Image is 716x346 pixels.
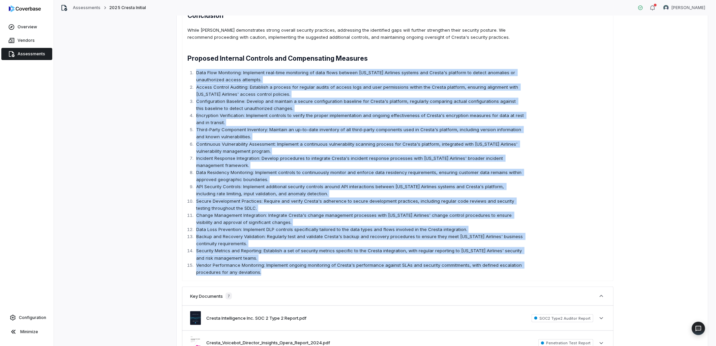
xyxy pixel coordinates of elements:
[196,198,524,212] p: Secure Development Practices: Require and verify Cresta's adherence to secure development practic...
[190,293,223,299] h3: Key Documents
[1,34,52,47] a: Vendors
[196,262,524,276] p: Vendor Performance Monitoring: Implement ongoing monitoring of Cresta's performance against SLAs ...
[109,5,146,10] span: 2025 Cresta Initial
[196,98,524,112] p: Configuration Baseline: Develop and maintain a secure configuration baseline for Cresta's platfor...
[20,329,38,335] span: Minimize
[659,3,709,13] button: Raquel Wilson avatar[PERSON_NAME]
[18,51,45,57] span: Assessments
[206,315,306,322] button: Cresta Intelligence Inc. SOC 2 Type 2 Report.pdf
[1,21,52,33] a: Overview
[663,5,669,10] img: Raquel Wilson avatar
[196,233,524,247] p: Backup and Recovery Validation: Regularly test and validate Cresta's backup and recovery procedur...
[190,311,201,325] img: b9f36077c92c4798a13e5582b04cbb04.jpg
[196,126,524,140] p: Third-Party Component Inventory: Maintain an up-to-date inventory of all third-party components u...
[73,5,100,10] a: Assessments
[226,293,232,299] span: 7
[18,24,37,30] span: Overview
[196,183,524,197] p: API Security Controls: Implement additional security controls around API interactions between [US...
[196,69,524,83] p: Data Flow Monitoring: Implement real-time monitoring of data flows between [US_STATE] Airlines sy...
[532,314,593,322] span: SOC2 Type2 Auditor Report
[196,169,524,183] p: Data Residency Monitoring: Implement controls to continuously monitor and enforce data residency ...
[9,5,41,12] img: logo-D7KZi-bG.svg
[196,247,524,261] p: Security Metrics and Reporting: Establish a set of security metrics specific to the Cresta integr...
[3,325,51,339] button: Minimize
[196,141,524,155] p: Continuous Vulnerability Assessment: Implement a continuous vulnerability scanning process for Cr...
[196,84,524,98] p: Access Control Auditing: Establish a process for regular audits of access logs and user permissio...
[672,5,705,10] span: [PERSON_NAME]
[187,54,524,63] h2: Proposed Internal Controls and Compensating Measures
[19,315,46,320] span: Configuration
[1,48,52,60] a: Assessments
[196,226,524,233] p: Data Loss Prevention: Implement DLP controls specifically tailored to the data types and flows in...
[3,312,51,324] a: Configuration
[196,112,524,126] p: Encryption Verification: Implement controls to verify the proper implementation and ongoing effec...
[18,38,35,43] span: Vendors
[196,155,524,169] p: Incident Response Integration: Develop procedures to integrate Cresta's incident response process...
[187,27,524,41] p: While [PERSON_NAME] demonstrates strong overall security practices, addressing the identified gap...
[196,212,524,226] p: Change Management Integration: Integrate Cresta's change management processes with [US_STATE] Air...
